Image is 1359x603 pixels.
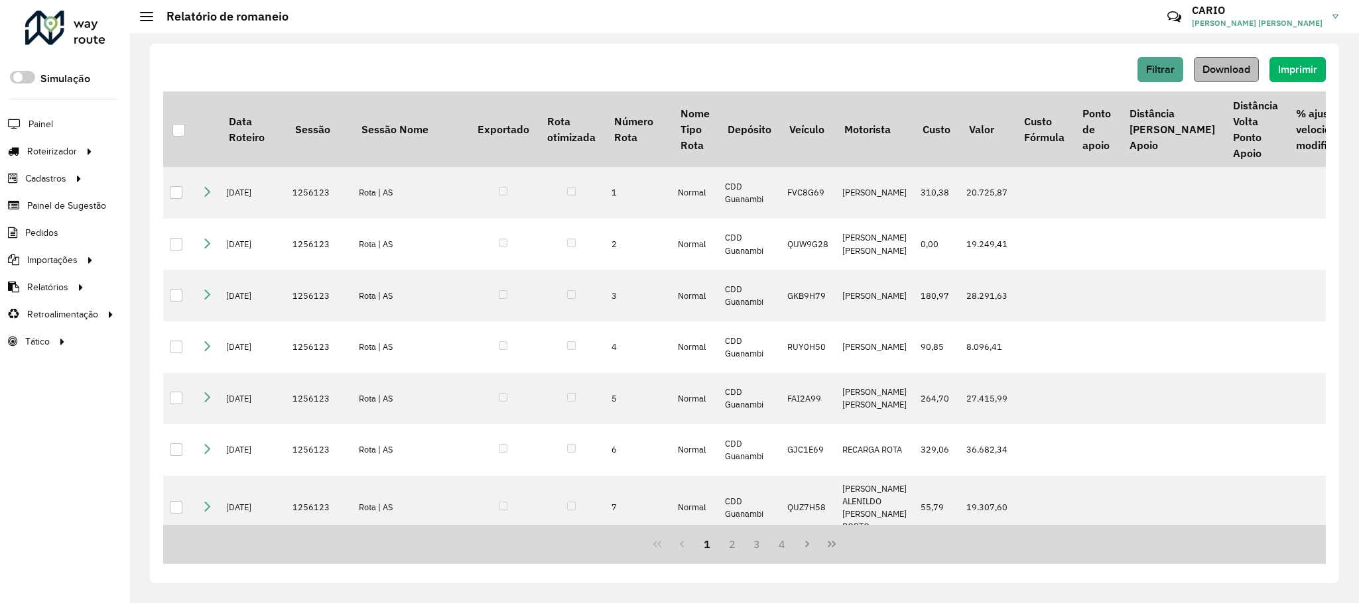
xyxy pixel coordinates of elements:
[27,307,98,321] span: Retroalimentação
[27,144,77,158] span: Roteirizador
[1224,91,1287,167] th: Distância Volta Ponto Apoio
[914,321,960,373] td: 90,85
[352,373,468,425] td: Rota | AS
[27,199,106,213] span: Painel de Sugestão
[718,219,780,270] td: CDD Guanambi
[769,531,795,557] button: 4
[25,172,66,186] span: Cadastros
[1120,91,1224,167] th: Distância [PERSON_NAME] Apoio
[781,270,836,321] td: GKB9H79
[836,424,914,476] td: RECARGA ROTA
[718,424,780,476] td: CDD Guanambi
[220,219,286,270] td: [DATE]
[1194,57,1259,82] button: Download
[960,270,1015,321] td: 28.291,63
[795,531,820,557] button: Next Page
[781,219,836,270] td: QUW9G28
[836,91,914,167] th: Motorista
[605,91,671,167] th: Número Rota
[605,476,671,540] td: 7
[914,373,960,425] td: 264,70
[1146,64,1175,75] span: Filtrar
[671,321,718,373] td: Normal
[914,270,960,321] td: 180,97
[914,424,960,476] td: 329,06
[286,424,352,476] td: 1256123
[286,476,352,540] td: 1256123
[781,167,836,219] td: FVC8G69
[836,373,914,425] td: [PERSON_NAME] [PERSON_NAME]
[914,91,960,167] th: Custo
[745,531,770,557] button: 3
[671,373,718,425] td: Normal
[27,280,68,294] span: Relatórios
[352,270,468,321] td: Rota | AS
[781,424,836,476] td: GJC1E69
[352,424,468,476] td: Rota | AS
[1192,4,1323,17] h3: CARIO
[605,270,671,321] td: 3
[1278,64,1317,75] span: Imprimir
[605,167,671,219] td: 1
[720,531,745,557] button: 2
[836,321,914,373] td: [PERSON_NAME]
[220,424,286,476] td: [DATE]
[671,476,718,540] td: Normal
[671,424,718,476] td: Normal
[1160,3,1189,31] a: Contato Rápido
[352,219,468,270] td: Rota | AS
[1202,64,1250,75] span: Download
[25,226,58,240] span: Pedidos
[671,219,718,270] td: Normal
[960,321,1015,373] td: 8.096,41
[605,424,671,476] td: 6
[352,167,468,219] td: Rota | AS
[960,424,1015,476] td: 36.682,34
[153,9,289,24] h2: Relatório de romaneio
[718,476,780,540] td: CDD Guanambi
[286,167,352,219] td: 1256123
[1269,57,1326,82] button: Imprimir
[960,476,1015,540] td: 19.307,60
[286,321,352,373] td: 1256123
[718,321,780,373] td: CDD Guanambi
[718,373,780,425] td: CDD Guanambi
[820,531,845,557] button: Last Page
[836,219,914,270] td: [PERSON_NAME] [PERSON_NAME]
[220,476,286,540] td: [DATE]
[718,270,780,321] td: CDD Guanambi
[605,373,671,425] td: 5
[286,219,352,270] td: 1256123
[1015,91,1073,167] th: Custo Fórmula
[1073,91,1120,167] th: Ponto de apoio
[352,91,468,167] th: Sessão Nome
[468,91,538,167] th: Exportado
[671,167,718,219] td: Normal
[538,91,604,167] th: Rota otimizada
[694,531,720,557] button: 1
[671,91,718,167] th: Nome Tipo Rota
[914,476,960,540] td: 55,79
[718,91,780,167] th: Depósito
[836,167,914,219] td: [PERSON_NAME]
[1192,17,1323,29] span: [PERSON_NAME] [PERSON_NAME]
[40,71,90,87] label: Simulação
[960,91,1015,167] th: Valor
[286,373,352,425] td: 1256123
[286,270,352,321] td: 1256123
[25,335,50,349] span: Tático
[220,373,286,425] td: [DATE]
[781,91,836,167] th: Veículo
[781,476,836,540] td: QUZ7H58
[960,167,1015,219] td: 20.725,87
[836,476,914,540] td: [PERSON_NAME] ALENILDO [PERSON_NAME] PORTO
[960,219,1015,270] td: 19.249,41
[960,373,1015,425] td: 27.415,99
[352,321,468,373] td: Rota | AS
[220,91,286,167] th: Data Roteiro
[836,270,914,321] td: [PERSON_NAME]
[220,321,286,373] td: [DATE]
[671,270,718,321] td: Normal
[914,219,960,270] td: 0,00
[605,321,671,373] td: 4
